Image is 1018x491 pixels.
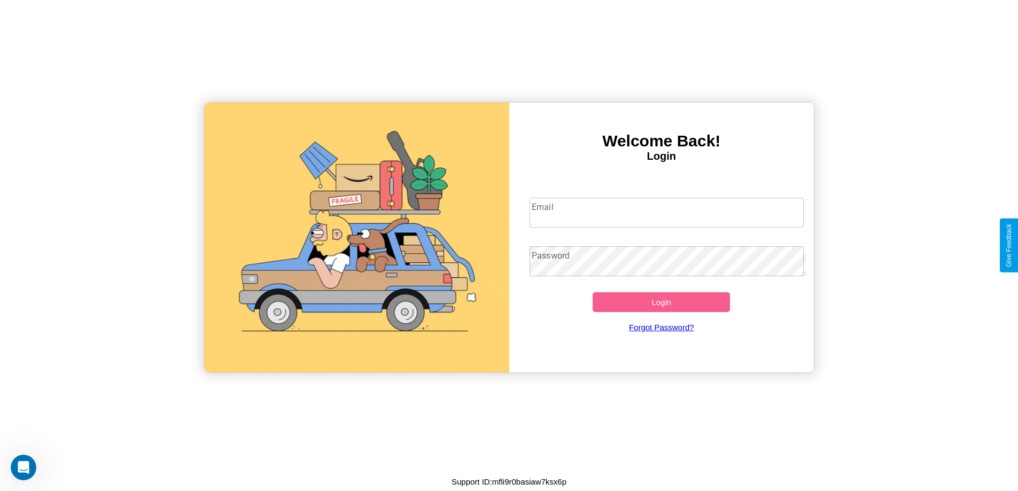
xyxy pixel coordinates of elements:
[11,455,36,480] iframe: Intercom live chat
[509,132,814,150] h3: Welcome Back!
[524,312,798,342] a: Forgot Password?
[452,474,566,489] p: Support ID: mfli9r0basiaw7ksx6p
[509,150,814,162] h4: Login
[593,292,730,312] button: Login
[1005,224,1013,267] div: Give Feedback
[204,103,509,372] img: gif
